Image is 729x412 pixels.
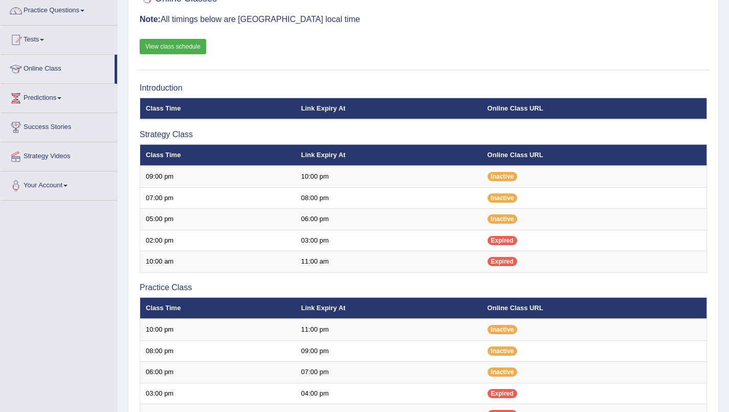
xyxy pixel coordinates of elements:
[295,209,481,230] td: 06:00 pm
[488,193,518,203] span: Inactive
[1,55,115,80] a: Online Class
[140,283,707,292] h3: Practice Class
[488,172,518,181] span: Inactive
[488,389,517,398] span: Expired
[295,230,481,251] td: 03:00 pm
[140,144,296,166] th: Class Time
[140,187,296,209] td: 07:00 pm
[488,236,517,245] span: Expired
[140,166,296,187] td: 09:00 pm
[140,15,161,24] b: Note:
[140,83,707,93] h3: Introduction
[140,362,296,383] td: 06:00 pm
[482,297,707,319] th: Online Class URL
[140,340,296,362] td: 08:00 pm
[1,26,117,51] a: Tests
[488,214,518,224] span: Inactive
[488,367,518,377] span: Inactive
[295,144,481,166] th: Link Expiry At
[295,297,481,319] th: Link Expiry At
[482,144,707,166] th: Online Class URL
[295,340,481,362] td: 09:00 pm
[488,257,517,266] span: Expired
[295,166,481,187] td: 10:00 pm
[140,130,707,139] h3: Strategy Class
[140,230,296,251] td: 02:00 pm
[140,251,296,273] td: 10:00 am
[1,142,117,168] a: Strategy Videos
[482,98,707,119] th: Online Class URL
[140,383,296,404] td: 03:00 pm
[140,98,296,119] th: Class Time
[295,362,481,383] td: 07:00 pm
[295,319,481,340] td: 11:00 pm
[1,171,117,197] a: Your Account
[140,15,707,24] h3: All timings below are [GEOGRAPHIC_DATA] local time
[1,84,117,110] a: Predictions
[140,39,206,54] a: View class schedule
[140,319,296,340] td: 10:00 pm
[295,251,481,273] td: 11:00 am
[140,209,296,230] td: 05:00 pm
[295,383,481,404] td: 04:00 pm
[140,297,296,319] th: Class Time
[488,325,518,334] span: Inactive
[488,346,518,356] span: Inactive
[295,187,481,209] td: 08:00 pm
[1,113,117,139] a: Success Stories
[295,98,481,119] th: Link Expiry At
